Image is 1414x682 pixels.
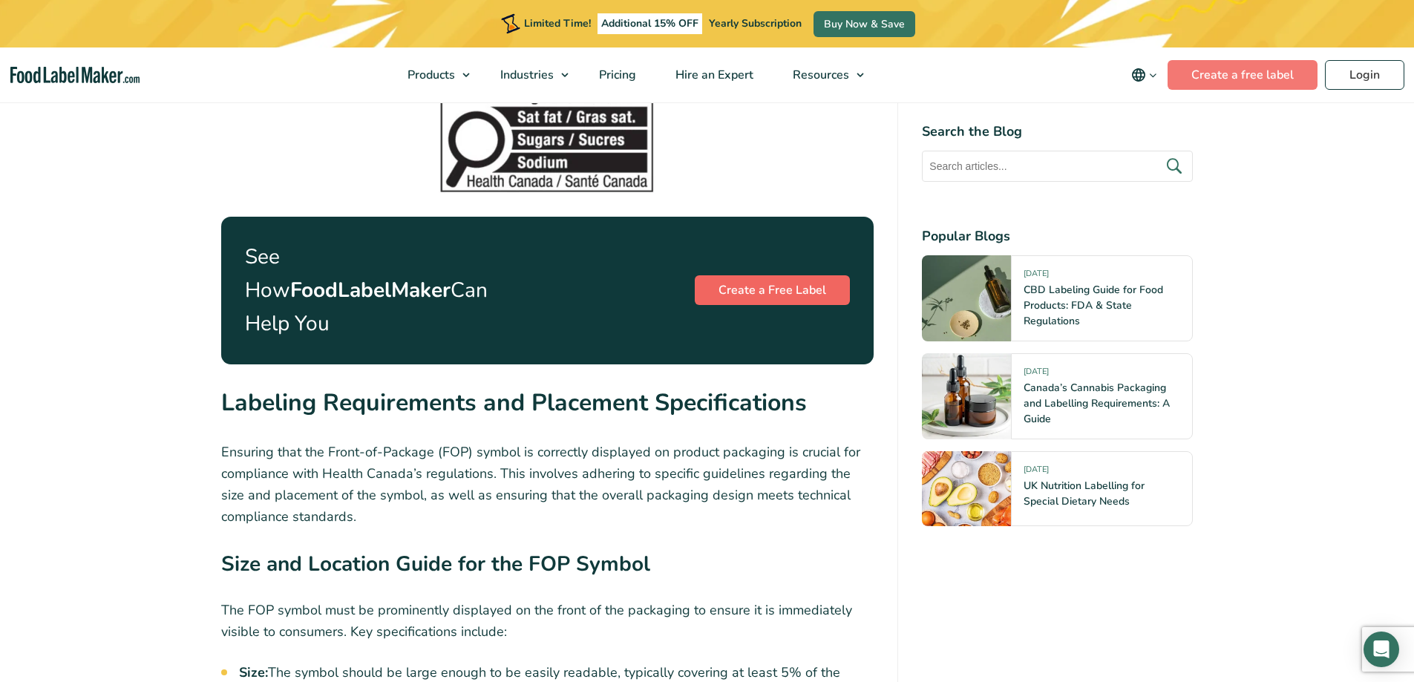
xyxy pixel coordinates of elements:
[403,67,456,83] span: Products
[1024,464,1049,481] span: [DATE]
[1024,479,1145,508] a: UK Nutrition Labelling for Special Dietary Needs
[580,47,652,102] a: Pricing
[221,550,650,578] strong: Size and Location Guide for the FOP Symbol
[598,13,702,34] span: Additional 15% OFF
[496,67,555,83] span: Industries
[922,151,1193,182] input: Search articles...
[1024,366,1049,383] span: [DATE]
[671,67,755,83] span: Hire an Expert
[773,47,871,102] a: Resources
[1168,60,1318,90] a: Create a free label
[388,47,477,102] a: Products
[814,11,915,37] a: Buy Now & Save
[922,226,1193,246] h4: Popular Blogs
[1024,283,1163,328] a: CBD Labeling Guide for Food Products: FDA & State Regulations
[595,67,638,83] span: Pricing
[524,16,591,30] span: Limited Time!
[221,387,807,419] strong: Labeling Requirements and Placement Specifications
[436,81,658,196] img: CFIA Front-of-Package Label with a magnifying glass and listed nutrients.
[239,663,268,681] strong: Size:
[221,600,874,643] p: The FOP symbol must be prominently displayed on the front of the packaging to ensure it is immedi...
[1325,60,1404,90] a: Login
[695,275,850,305] a: Create a Free Label
[245,240,503,340] p: See How Can Help You
[1024,268,1049,285] span: [DATE]
[290,276,451,304] strong: FoodLabelMaker
[788,67,851,83] span: Resources
[1364,632,1399,667] div: Open Intercom Messenger
[1024,381,1170,426] a: Canada’s Cannabis Packaging and Labelling Requirements: A Guide
[709,16,802,30] span: Yearly Subscription
[922,122,1193,142] h4: Search the Blog
[656,47,770,102] a: Hire an Expert
[481,47,576,102] a: Industries
[221,442,874,527] p: Ensuring that the Front-of-Package (FOP) symbol is correctly displayed on product packaging is cr...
